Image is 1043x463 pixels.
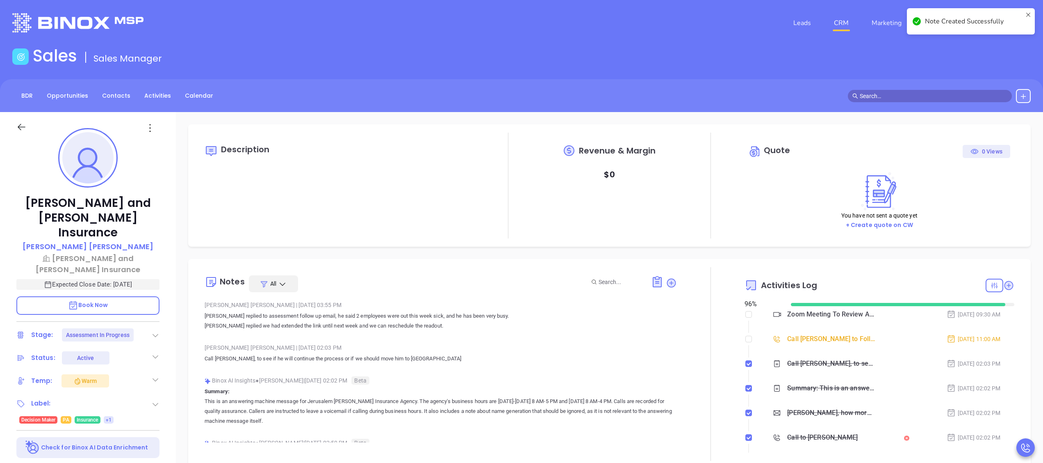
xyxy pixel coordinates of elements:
[73,376,97,386] div: Warm
[77,351,94,364] div: Active
[62,132,114,183] img: profile-user
[16,89,38,103] a: BDR
[947,359,1001,368] div: [DATE] 02:03 PM
[205,354,677,364] p: Call [PERSON_NAME], to see if he will continue the process or if we should move him to [GEOGRAPHI...
[787,382,875,394] div: Summary: This is an answering machine message for Jerusalem [PERSON_NAME] Insurance Agency. The a...
[41,443,148,452] p: Check for Binox AI Data Enrichment
[970,145,1002,158] div: 0 Views
[787,333,875,345] div: Call [PERSON_NAME] to Follow up on Assessment - [PERSON_NAME]
[205,388,230,394] b: Summary:
[205,374,677,387] div: Binox AI Insights [PERSON_NAME] | [DATE] 02:02 PM
[31,352,55,364] div: Status:
[23,241,153,252] p: [PERSON_NAME] [PERSON_NAME]
[16,196,159,240] p: [PERSON_NAME] and [PERSON_NAME] Insurance
[947,433,1001,442] div: [DATE] 02:02 PM
[16,279,159,290] p: Expected Close Date: [DATE]
[831,15,852,31] a: CRM
[787,308,875,321] div: Zoom Meeting To Review Assessment - [PERSON_NAME]
[255,440,259,446] span: ●
[351,439,369,447] span: Beta
[63,415,69,424] span: PA
[180,89,218,103] a: Calendar
[205,437,677,449] div: Binox AI Insights [PERSON_NAME] | [DATE] 02:50 PM
[947,335,1001,344] div: [DATE] 11:00 AM
[31,375,52,387] div: Temp:
[868,15,905,31] a: Marketing
[33,46,77,66] h1: Sales
[579,147,656,155] span: Revenue & Margin
[745,299,781,309] div: 96 %
[787,407,875,419] div: [PERSON_NAME], how more time do you need?
[604,167,615,182] p: $ 0
[296,302,297,308] span: |
[21,415,55,424] span: Decision Maker
[66,328,130,342] div: Assessment In Progress
[25,440,40,455] img: Ai-Enrich-DaqCidB-.svg
[841,211,918,220] p: You have not sent a quote yet
[31,397,51,410] div: Label:
[12,13,143,32] img: logo
[16,253,159,275] a: [PERSON_NAME] and [PERSON_NAME] Insurance
[599,277,642,287] input: Search...
[270,280,276,288] span: All
[947,384,1001,393] div: [DATE] 02:02 PM
[947,310,1001,319] div: [DATE] 09:30 AM
[31,329,53,341] div: Stage:
[790,15,814,31] a: Leads
[205,397,677,426] p: This is an answering machine message for Jerusalem [PERSON_NAME] Insurance Agency. The agency's b...
[857,172,902,211] img: Create on CWSell
[749,145,762,158] img: Circle dollar
[106,415,112,424] span: +1
[852,93,858,99] span: search
[205,311,677,331] p: [PERSON_NAME] replied to assessment follow up email, he said 2 employees were out this week sick,...
[221,144,269,155] span: Description
[77,415,98,424] span: Insurance
[205,440,211,447] img: svg%3e
[220,277,245,286] div: Notes
[296,344,297,351] span: |
[761,281,817,289] span: Activities Log
[787,358,875,370] div: Call [PERSON_NAME], to see if he will continue the process or if we should move him to [GEOGRAPHI...
[860,92,1007,101] input: Search…
[68,301,108,309] span: Book Now
[255,377,259,384] span: ●
[764,144,790,156] span: Quote
[843,220,915,230] button: + Create quote on CW
[93,52,162,65] span: Sales Manager
[787,431,858,444] div: Call to [PERSON_NAME]
[947,408,1001,417] div: [DATE] 02:02 PM
[23,241,153,253] a: [PERSON_NAME] [PERSON_NAME]
[925,16,1023,26] div: Note Created Successfully
[205,378,211,384] img: svg%3e
[205,342,677,354] div: [PERSON_NAME] [PERSON_NAME] [DATE] 02:03 PM
[846,221,913,229] a: + Create quote on CW
[97,89,135,103] a: Contacts
[42,89,93,103] a: Opportunities
[139,89,176,103] a: Activities
[205,299,677,311] div: [PERSON_NAME] [PERSON_NAME] [DATE] 03:55 PM
[351,376,369,385] span: Beta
